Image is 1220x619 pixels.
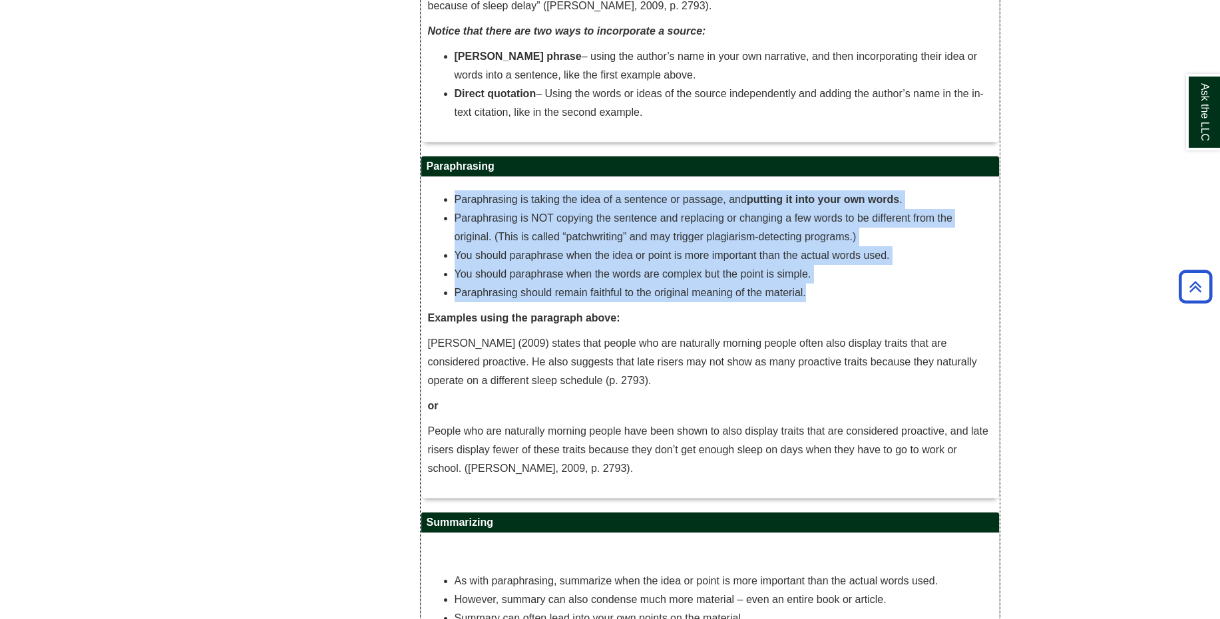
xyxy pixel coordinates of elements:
p: [PERSON_NAME] (2009) states that people who are naturally morning people often also display trait... [428,334,992,390]
strong: [PERSON_NAME] phrase [455,51,582,62]
strong: or [428,400,439,411]
a: Back to Top [1174,278,1217,296]
li: Paraphrasing is taking the idea of a sentence or passage, and . [455,190,992,209]
strong: Direct quotation [455,88,536,99]
strong: Examples using the paragraph above: [428,312,620,323]
li: Paraphrasing should remain faithful to the original meaning of the material. [455,284,992,302]
li: – using the author’s name in your own narrative, and then incorporating their idea or words into ... [455,47,992,85]
li: Paraphrasing is NOT copying the sentence and replacing or changing a few words to be different fr... [455,209,992,246]
h2: Summarizing [421,513,999,533]
h2: Paraphrasing [421,156,999,177]
em: Notice that there are two ways to incorporate a source: [428,25,706,37]
li: However, summary can also condense much more material – even an entire book or article. [455,590,992,609]
p: People who are naturally morning people have been shown to also display traits that are considere... [428,422,992,478]
strong: putting it into your own words [747,194,899,205]
li: You should paraphrase when the words are complex but the point is simple. [455,265,992,284]
li: – Using the words or ideas of the source independently and adding the author’s name in the in-tex... [455,85,992,122]
li: As with paraphrasing, summarize when the idea or point is more important than the actual words used. [455,572,992,590]
li: You should paraphrase when the idea or point is more important than the actual words used. [455,246,992,265]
